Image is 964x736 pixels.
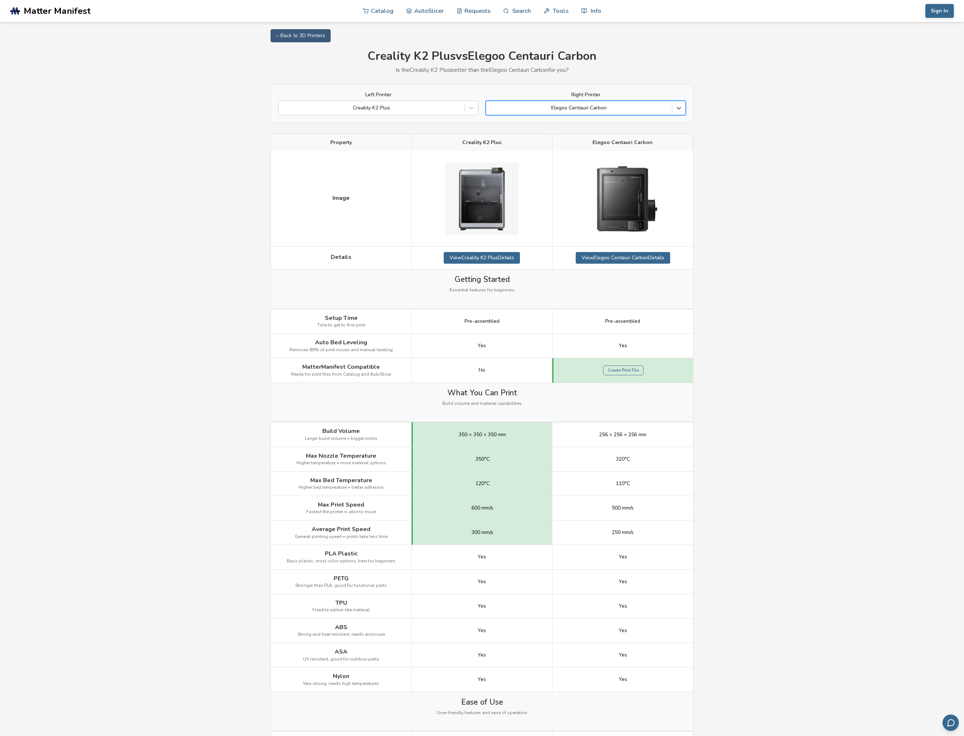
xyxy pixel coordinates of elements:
span: Ready for print files from Catalog and AutoSlicer [291,372,391,377]
a: ViewElegoo Centauri CarbonDetails [576,252,670,264]
span: PETG [334,575,349,582]
button: Sign In [925,4,954,18]
span: Ease of Use [461,698,503,706]
span: Getting Started [455,275,510,284]
span: 120°C [475,481,490,487]
a: ← Back to 3D Printers [271,29,331,42]
span: 256 × 256 × 256 mm [599,432,646,438]
span: Elegoo Centauri Carbon [592,140,653,146]
span: No [479,367,485,373]
span: UV resistant, good for outdoor parts [303,657,379,662]
span: Very strong, needs high temperatures [303,681,379,686]
span: Larger build volume = bigger prints [305,436,377,441]
span: Setup Time [325,315,358,321]
span: Pre-assembled [605,318,640,324]
span: Stronger than PLA, good for functional parts [295,583,387,588]
span: Creality K2 Plus [462,140,501,146]
span: Image [333,195,350,201]
span: 350°C [475,456,490,462]
span: Yes [619,628,627,634]
label: Left Printer [278,92,478,98]
span: 300 mm/s [471,530,493,535]
span: Time to get to first print [317,323,365,328]
span: Yes [478,579,486,585]
span: ASA [335,648,347,655]
span: Yes [478,603,486,609]
span: Yes [619,603,627,609]
span: Yes [619,652,627,658]
span: Yes [619,554,627,560]
img: Creality K2 Plus [446,162,518,235]
span: Pre-assembled [464,318,500,324]
span: Auto Bed Leveling [315,339,367,346]
span: Average Print Speed [312,526,370,532]
span: Yes [478,677,486,682]
img: Elegoo Centauri Carbon [586,156,659,240]
button: Send feedback via email [942,714,959,731]
span: 250 mm/s [612,530,634,535]
a: ViewCreality K2 PlusDetails [444,252,520,264]
span: ABS [335,624,347,631]
span: Nylon [333,673,349,679]
label: Right Printer [486,92,686,98]
span: Yes [478,343,486,349]
span: Yes [478,652,486,658]
span: Matter Manifest [24,6,90,16]
span: Build Volume [322,428,360,434]
span: 110°C [616,481,630,487]
span: Yes [619,677,627,682]
span: General printing speed = prints take less time [295,534,388,539]
span: Flexible rubber-like material [312,608,370,613]
span: Essential features for beginners [450,288,514,293]
p: Is the Creality K2 Plus better than the Elegoo Centauri Carbon for you? [271,67,693,73]
span: 500 mm/s [612,505,634,511]
span: Yes [619,579,627,585]
span: TPU [335,600,347,606]
span: 320°C [616,456,630,462]
span: Max Nozzle Temperature [306,453,376,459]
span: Fastest the printer is able to move [306,510,376,515]
span: Build volume and material capabilities [442,401,522,406]
span: Higher temperature = more material options [296,461,386,466]
span: PLA Plastic [325,550,358,557]
h1: Creality K2 Plus vs Elegoo Centauri Carbon [271,50,693,63]
span: 350 × 350 × 350 mm [459,432,506,438]
a: Create Print File [603,365,644,376]
span: MatterManifest Compatible [302,364,380,370]
span: What You Can Print [447,388,517,397]
span: Details [331,254,351,260]
span: Max Print Speed [318,501,364,508]
span: Yes [478,554,486,560]
span: 600 mm/s [471,505,493,511]
span: Max Bed Temperature [310,477,372,484]
span: User-friendly features and ease of operation [437,710,527,716]
span: Basic plastic, most color options, best for beginners [287,559,396,564]
span: Higher bed temperature = better adhesion [299,485,384,490]
input: Creality K2 Plus [282,105,284,111]
span: Removes 80% of print issues and manual leveling [289,348,393,353]
span: Yes [619,343,627,349]
span: Strong and heat resistant, needs enclosure [298,632,385,637]
span: Property [330,140,352,146]
span: Yes [478,628,486,634]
